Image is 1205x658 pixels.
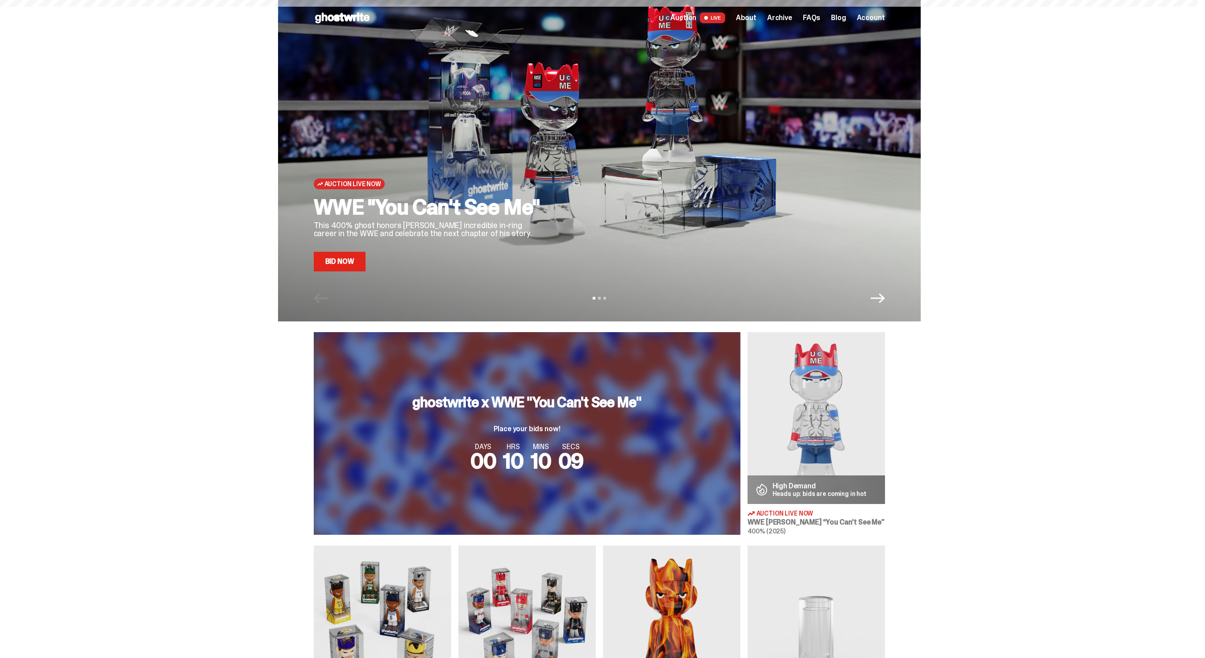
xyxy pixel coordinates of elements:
[558,443,584,450] span: SECS
[700,12,725,23] span: LIVE
[324,180,381,187] span: Auction Live Now
[314,252,366,271] a: Bid Now
[748,519,885,526] h3: WWE [PERSON_NAME] “You Can't See Me”
[598,297,601,300] button: View slide 2
[314,221,546,237] p: This 400% ghost honors [PERSON_NAME] incredible in-ring career in the WWE and celebrate the next ...
[748,527,785,535] span: 400% (2025)
[857,14,885,21] a: Account
[756,510,814,516] span: Auction Live Now
[531,447,551,475] span: 10
[314,196,546,218] h2: WWE "You Can't See Me"
[736,14,756,21] a: About
[773,483,867,490] p: High Demand
[412,395,641,409] h3: ghostwrite x WWE "You Can't See Me"
[871,291,885,305] button: Next
[503,447,524,475] span: 10
[773,491,867,497] p: Heads up: bids are coming in hot
[803,14,820,21] a: FAQs
[767,14,792,21] a: Archive
[748,332,885,504] img: You Can't See Me
[748,332,885,535] a: You Can't See Me High Demand Heads up: bids are coming in hot Auction Live Now
[470,443,496,450] span: DAYS
[558,447,584,475] span: 09
[670,12,725,23] a: Auction LIVE
[831,14,846,21] a: Blog
[593,297,595,300] button: View slide 1
[503,443,524,450] span: HRS
[470,447,496,475] span: 00
[531,443,551,450] span: MINS
[670,14,696,21] span: Auction
[603,297,606,300] button: View slide 3
[412,425,641,433] p: Place your bids now!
